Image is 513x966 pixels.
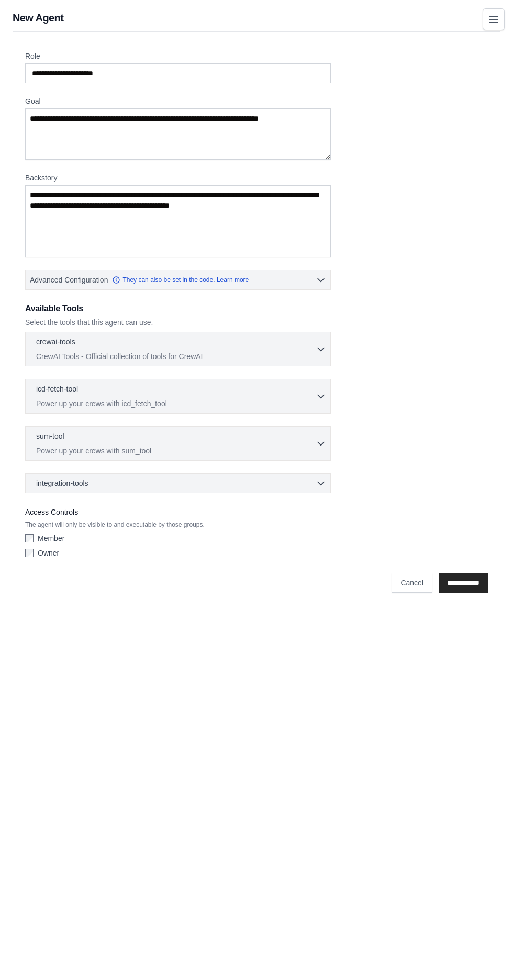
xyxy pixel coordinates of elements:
[36,351,316,362] p: CrewAI Tools - Official collection of tools for CrewAI
[30,337,326,362] button: crewai-tools CrewAI Tools - Official collection of tools for CrewAI
[30,384,326,409] button: icd-fetch-tool Power up your crews with icd_fetch_tool
[36,398,316,409] p: Power up your crews with icd_fetch_tool
[483,8,505,30] button: Toggle navigation
[30,275,108,285] span: Advanced Configuration
[25,506,331,518] label: Access Controls
[25,172,331,183] label: Backstory
[112,276,249,284] a: They can also be set in the code. Learn more
[36,384,78,394] p: icd-fetch-tool
[36,431,64,441] p: sum-tool
[25,96,331,106] label: Goal
[25,317,331,328] p: Select the tools that this agent can use.
[25,51,331,61] label: Role
[36,478,88,489] span: integration-tools
[26,270,330,289] button: Advanced Configuration They can also be set in the code. Learn more
[25,520,331,529] p: The agent will only be visible to and executable by those groups.
[392,573,432,593] a: Cancel
[30,478,326,489] button: integration-tools
[25,302,331,315] h3: Available Tools
[36,446,316,456] p: Power up your crews with sum_tool
[36,337,75,347] p: crewai-tools
[30,431,326,456] button: sum-tool Power up your crews with sum_tool
[38,533,64,544] label: Member
[38,548,59,558] label: Owner
[13,10,500,25] h1: New Agent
